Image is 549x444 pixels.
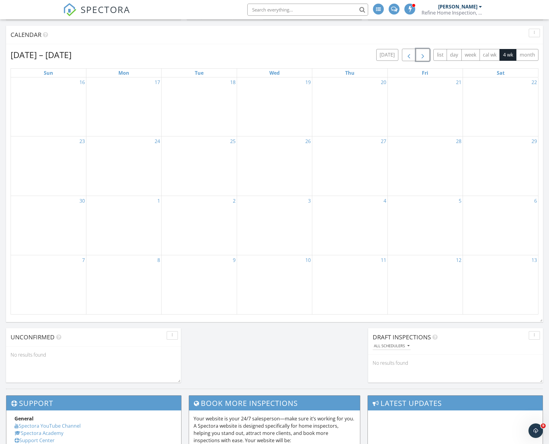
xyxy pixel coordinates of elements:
a: Go to November 19, 2025 [304,77,312,87]
td: Go to November 20, 2025 [312,77,387,136]
td: Go to November 19, 2025 [237,77,312,136]
a: Go to November 24, 2025 [153,136,161,146]
h1: Support [29,3,48,8]
button: Send a message… [104,196,113,205]
a: Go to December 1, 2025 [156,196,161,206]
textarea: Message… [5,185,116,196]
button: Gif picker [29,198,34,203]
td: Go to November 25, 2025 [162,136,237,196]
td: Go to November 26, 2025 [237,136,312,196]
a: Go to December 5, 2025 [457,196,463,206]
span: Unconfirmed [11,333,55,341]
img: The Best Home Inspection Software - Spectora [63,3,76,16]
div: No results found [6,347,181,363]
div: Payouts to your bank or debit card occur on a daily basis. Each payment usually takes two busines... [10,77,94,119]
td: Go to December 7, 2025 [11,255,86,314]
a: Saturday [496,69,506,77]
div: Support • [DATE] [10,124,41,127]
a: Support Center [14,437,55,444]
a: Go to November 21, 2025 [455,77,463,87]
p: Active 12h ago [29,8,59,14]
a: Go to November 22, 2025 [530,77,538,87]
a: Thursday [344,69,356,77]
button: All schedulers [373,342,411,350]
button: Upload attachment [9,198,14,203]
div: Close [106,2,117,13]
td: Go to November 21, 2025 [387,77,463,136]
div: Refine Home Inspection, LLC [422,10,482,16]
h3: Support [6,396,181,410]
a: [STREET_ADDRESS] [31,69,73,73]
td: Go to November 22, 2025 [463,77,538,136]
span: SPECTORA [81,3,130,16]
a: Go to November 25, 2025 [229,136,237,146]
td: Go to November 24, 2025 [86,136,161,196]
td: Go to December 4, 2025 [312,196,387,255]
a: Go to November 27, 2025 [380,136,387,146]
div: Support says… [5,41,116,136]
button: day [447,49,462,61]
td: Go to December 3, 2025 [237,196,312,255]
span: Draft Inspections [373,333,431,341]
td: Go to November 17, 2025 [86,77,161,136]
td: Go to December 2, 2025 [162,196,237,255]
td: Go to December 6, 2025 [463,196,538,255]
a: Go to November 30, 2025 [78,196,86,206]
img: Profile image for Support [17,3,27,13]
td: Go to December 9, 2025 [162,255,237,314]
a: [DOMAIN_NAME] [14,113,49,118]
td: Go to December 13, 2025 [463,255,538,314]
td: Go to November 28, 2025 [387,136,463,196]
td: Go to November 29, 2025 [463,136,538,196]
span: 9 [541,423,546,428]
td: Go to December 10, 2025 [237,255,312,314]
button: Start recording [38,198,43,203]
button: Emoji picker [19,198,24,203]
button: list [433,49,447,61]
div: You've received a payment! Amount $1120.00 Fee $31.10 Net $1088.90 Transaction # pi_3SBeTgK7snlDG... [10,45,94,74]
a: Go to December 8, 2025 [156,255,161,265]
a: Friday [421,69,429,77]
a: Go to November 20, 2025 [380,77,387,87]
td: Go to December 12, 2025 [387,255,463,314]
div: [PERSON_NAME] [438,4,477,10]
a: Go to December 11, 2025 [380,255,387,265]
iframe: Intercom live chat [528,423,543,438]
button: cal wk [480,49,500,61]
a: Tuesday [194,69,205,77]
button: 4 wk [499,49,516,61]
a: Go to December 2, 2025 [232,196,237,206]
td: Go to December 1, 2025 [86,196,161,255]
h2: [DATE] – [DATE] [11,49,72,61]
button: Next [416,49,430,61]
td: Go to November 23, 2025 [11,136,86,196]
a: Go to November 16, 2025 [78,77,86,87]
button: month [516,49,538,61]
div: You've received a payment! Amount $1120.00 Fee $31.10 Net $1088.90 Transaction # pi_3SBeTgK7snlDG... [5,41,99,122]
input: Search everything... [247,4,368,16]
td: Go to November 16, 2025 [11,77,86,136]
a: Go to November 17, 2025 [153,77,161,87]
a: Wednesday [268,69,281,77]
a: Go to December 9, 2025 [232,255,237,265]
a: Go to November 29, 2025 [530,136,538,146]
button: Home [95,2,106,14]
button: week [461,49,480,61]
p: Your website is your 24/7 salesperson—make sure it’s working for you. A Spectora website is desig... [194,415,356,444]
td: Go to November 18, 2025 [162,77,237,136]
a: Go to November 28, 2025 [455,136,463,146]
a: Go to December 13, 2025 [530,255,538,265]
a: Go to December 12, 2025 [455,255,463,265]
strong: General [14,415,34,422]
td: Go to December 5, 2025 [387,196,463,255]
td: Go to November 27, 2025 [312,136,387,196]
a: Spectora Academy [14,430,63,436]
a: Sunday [43,69,54,77]
a: Go to December 3, 2025 [307,196,312,206]
a: Spectora YouTube Channel [14,423,81,429]
button: [DATE] [376,49,398,61]
div: No results found [368,355,543,371]
span: Calendar [11,31,41,39]
button: go back [4,2,15,14]
h3: Book More Inspections [189,396,360,410]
